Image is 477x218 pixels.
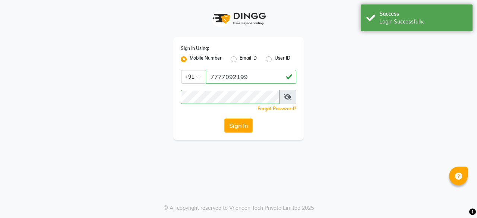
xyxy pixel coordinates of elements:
label: Email ID [240,55,257,64]
label: Sign In Using: [181,45,209,52]
div: Login Successfully. [379,18,467,26]
input: Username [181,90,279,104]
a: Forgot Password? [258,106,296,111]
input: Username [206,70,296,84]
label: User ID [275,55,290,64]
div: Success [379,10,467,18]
img: logo1.svg [209,7,268,29]
button: Sign In [224,119,253,133]
label: Mobile Number [190,55,222,64]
